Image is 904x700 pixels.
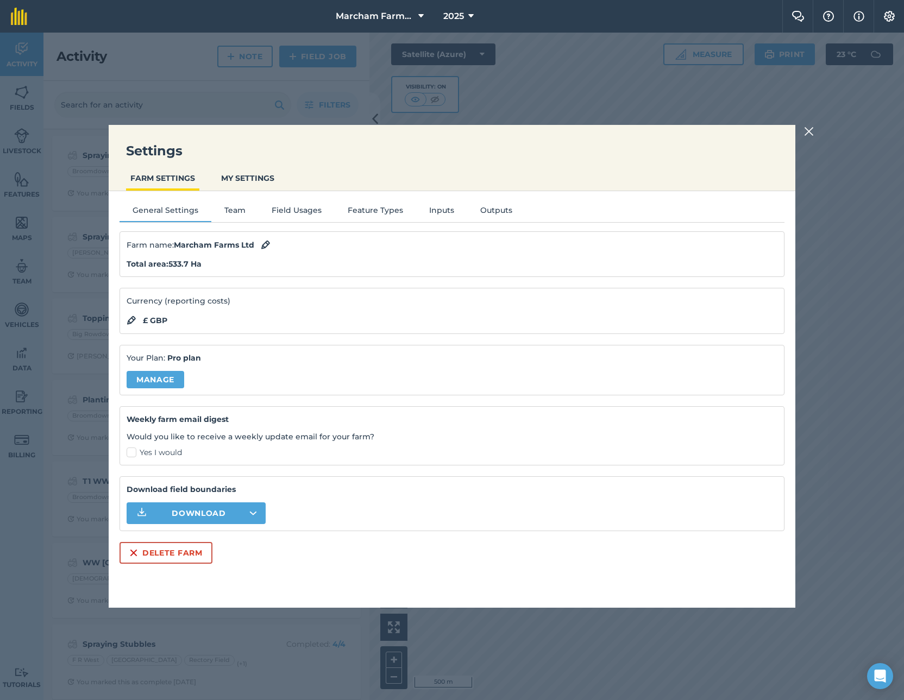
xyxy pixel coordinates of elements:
img: svg+xml;base64,PHN2ZyB4bWxucz0iaHR0cDovL3d3dy53My5vcmcvMjAwMC9zdmciIHdpZHRoPSIxNyIgaGVpZ2h0PSIxNy... [853,10,864,23]
img: svg+xml;base64,PHN2ZyB4bWxucz0iaHR0cDovL3d3dy53My5vcmcvMjAwMC9zdmciIHdpZHRoPSIxOCIgaGVpZ2h0PSIyNC... [261,238,271,251]
h4: Weekly farm email digest [127,413,777,425]
strong: Pro plan [167,353,201,363]
p: Your Plan: [127,352,777,364]
span: Marcham Farms Ltd [336,10,414,23]
button: Delete farm [120,542,212,564]
strong: £ GBP [143,314,167,326]
button: Field Usages [259,204,335,220]
img: Two speech bubbles overlapping with the left bubble in the forefront [792,11,805,22]
button: Inputs [416,204,467,220]
span: Farm name : [127,239,254,251]
button: Team [211,204,259,220]
img: fieldmargin Logo [11,8,27,25]
img: svg+xml;base64,PHN2ZyB4bWxucz0iaHR0cDovL3d3dy53My5vcmcvMjAwMC9zdmciIHdpZHRoPSIxNiIgaGVpZ2h0PSIyNC... [129,546,138,559]
button: FARM SETTINGS [126,168,199,188]
button: Download [127,502,266,524]
img: A cog icon [883,11,896,22]
span: 2025 [443,10,464,23]
p: Currency (reporting costs) [127,295,777,307]
h3: Settings [109,142,795,160]
strong: Marcham Farms Ltd [174,240,254,250]
button: Outputs [467,204,525,220]
img: svg+xml;base64,PHN2ZyB4bWxucz0iaHR0cDovL3d3dy53My5vcmcvMjAwMC9zdmciIHdpZHRoPSIyMiIgaGVpZ2h0PSIzMC... [804,125,814,138]
button: Feature Types [335,204,416,220]
img: A question mark icon [822,11,835,22]
strong: Total area : 533.7 Ha [127,259,202,269]
img: svg+xml;base64,PHN2ZyB4bWxucz0iaHR0cDovL3d3dy53My5vcmcvMjAwMC9zdmciIHdpZHRoPSIxOCIgaGVpZ2h0PSIyNC... [127,314,136,327]
a: Manage [127,371,184,388]
label: Yes I would [127,447,777,458]
button: General Settings [120,204,211,220]
button: MY SETTINGS [217,168,279,188]
p: Would you like to receive a weekly update email for your farm? [127,431,777,443]
span: Download [172,508,226,519]
strong: Download field boundaries [127,483,777,495]
div: Open Intercom Messenger [867,663,893,689]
